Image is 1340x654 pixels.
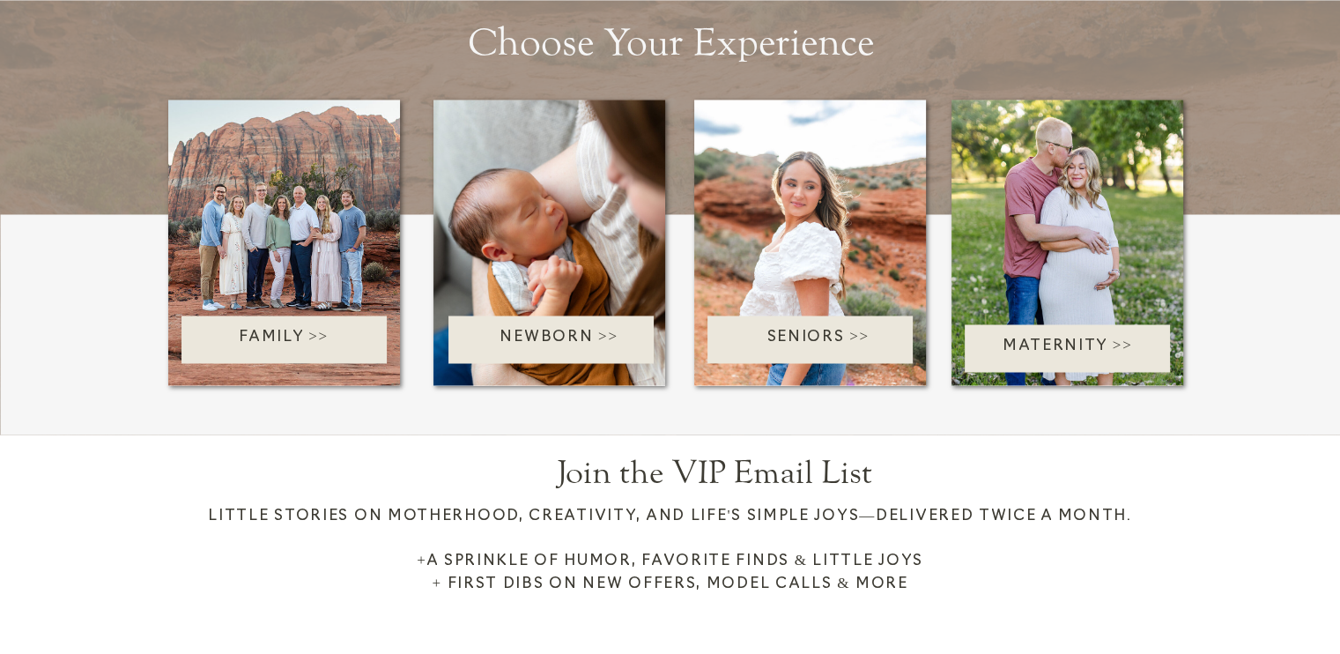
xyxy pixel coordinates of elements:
h3: Little stories on motherhood, creativity, and life's simple joys—delivered twice a month. +A spri... [142,504,1199,638]
h2: Join the VIP Email List [328,455,1102,491]
a: Maternity >> [957,334,1179,362]
a: Seniors >> [707,325,929,353]
a: Family >> [159,325,410,353]
h2: Choose Your Experience [371,22,971,79]
a: Newborn >> [448,325,670,353]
